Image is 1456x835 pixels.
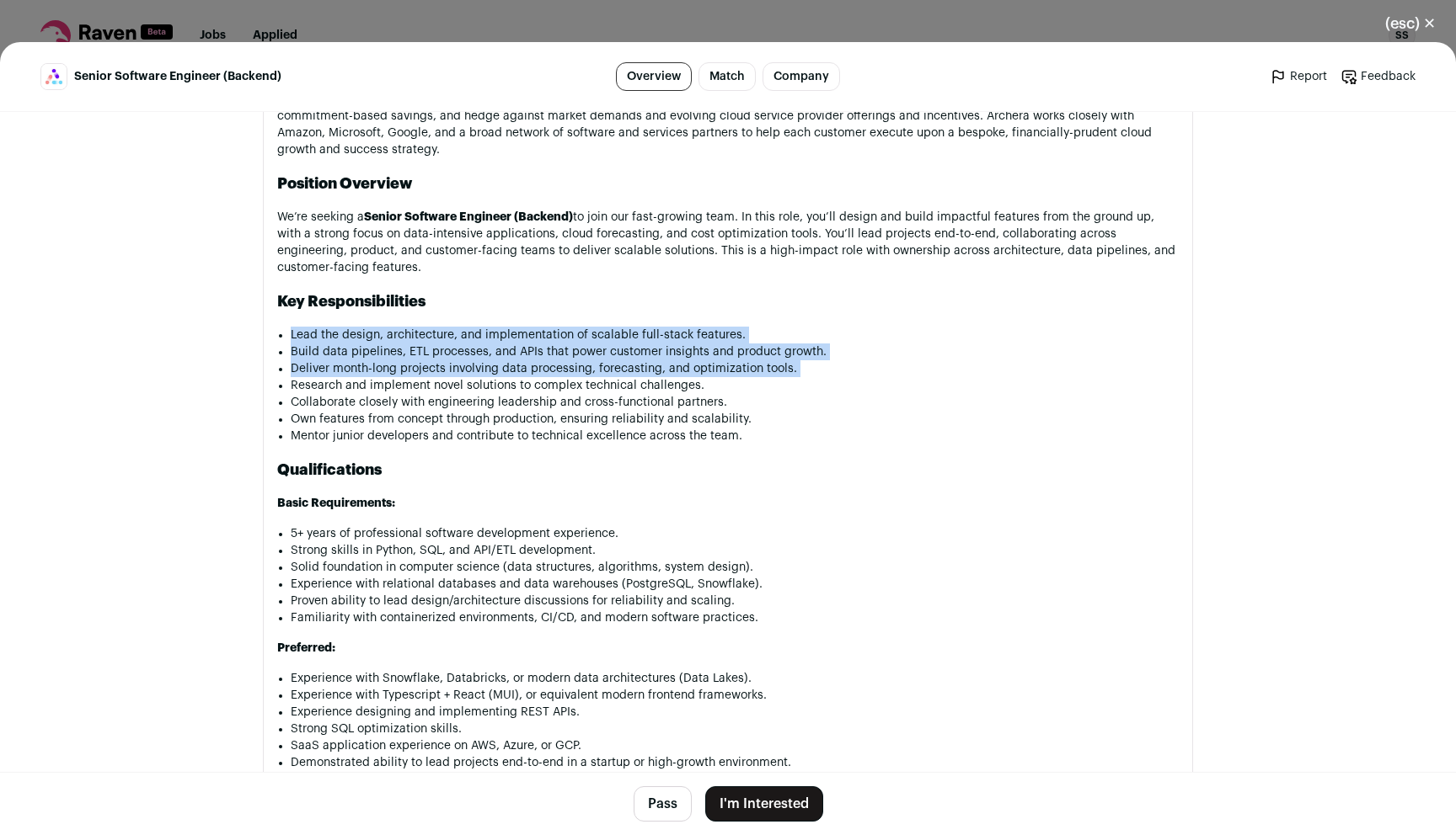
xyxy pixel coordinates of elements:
li: Experience with Typescript + React (MUI), or equivalent modern frontend frameworks. [291,687,1179,704]
li: Familiarity with containerized environments, CI/CD, and modern software practices. [291,609,1179,626]
a: Overview [616,62,692,91]
span: Senior Software Engineer (Backend) [74,68,281,85]
li: Strong skills in Python, SQL, and API/ETL development. [291,542,1179,559]
li: Experience designing and implementing REST APIs. [291,704,1179,721]
li: Proven ability to lead design/architecture discussions for reliability and scaling. [291,593,1179,609]
li: Demonstrated ability to lead projects end-to-end in a startup or high-growth environment. [291,754,1179,771]
button: Pass [634,786,692,822]
li: 5+ years of professional software development experience. [291,525,1179,542]
p: Archera's unique cloud rate insurance products and free FinOps platform enable teams to accuratel... [277,91,1179,158]
li: Experience with Snowflake, Databricks, or modern data architectures (Data Lakes). [291,670,1179,687]
img: 1aa7b825cf0754e539ceeb5f59804a981191bc4e5a1aafbe256bae55b145bd4d.jpg [41,64,67,89]
li: Own features from concept through production, ensuring reliability and scalability. [291,411,1179,428]
li: Experience with relational databases and data warehouses (PostgreSQL, Snowflake). [291,576,1179,593]
button: I'm Interested [705,786,823,822]
li: Lead the design, architecture, and implementation of scalable full-stack features. [291,327,1179,343]
strong: Senior Software Engineer (Backend) [364,211,573,223]
strong: Position Overview [277,176,412,191]
strong: Basic Requirements: [277,497,395,509]
li: SaaS application experience on AWS, Azure, or GCP. [291,737,1179,754]
li: Solid foundation in computer science (data structures, algorithms, system design). [291,559,1179,576]
strong: Qualifications [277,462,382,477]
a: Company [763,62,840,91]
li: Mentor junior developers and contribute to technical excellence across the team. [291,428,1179,444]
strong: Key Responsibilities [277,294,426,309]
li: Collaborate closely with engineering leadership and cross-functional partners. [291,394,1179,411]
li: Research and implement novel solutions to complex technical challenges. [291,377,1179,394]
p: We’re seeking a to join our fast-growing team. In this role, you’ll design and build impactful fe... [277,209,1179,276]
li: Deliver month-long projects involving data processing, forecasting, and optimization tools. [291,360,1179,377]
button: Close modal [1365,5,1456,42]
a: Report [1270,68,1327,85]
strong: Preferred: [277,642,335,654]
li: Strong SQL optimization skills. [291,721,1179,737]
a: Match [699,62,756,91]
li: Build data pipelines, ETL processes, and APIs that power customer insights and product growth. [291,343,1179,360]
a: Feedback [1341,68,1416,85]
